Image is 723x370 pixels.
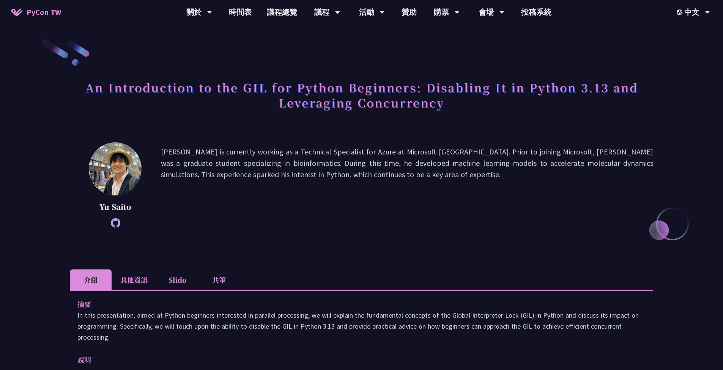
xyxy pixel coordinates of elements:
span: PyCon TW [27,6,61,18]
h1: An Introduction to the GIL for Python Beginners: Disabling It in Python 3.13 and Leveraging Concu... [70,76,653,114]
p: Yu Saito [89,201,142,213]
p: 說明 [77,354,630,365]
li: 共筆 [198,269,240,290]
p: [PERSON_NAME] is currently working as a Technical Specialist for Azure at Microsoft [GEOGRAPHIC_D... [161,146,653,224]
img: Yu Saito [89,142,142,195]
li: 其他資訊 [112,269,156,290]
a: PyCon TW [4,3,69,22]
p: In this presentation, aimed at Python beginners interested in parallel processing, we will explai... [77,310,646,343]
li: Slido [156,269,198,290]
img: Locale Icon [677,9,684,15]
p: 摘要 [77,299,630,310]
img: Home icon of PyCon TW 2025 [11,8,23,16]
li: 介紹 [70,269,112,290]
